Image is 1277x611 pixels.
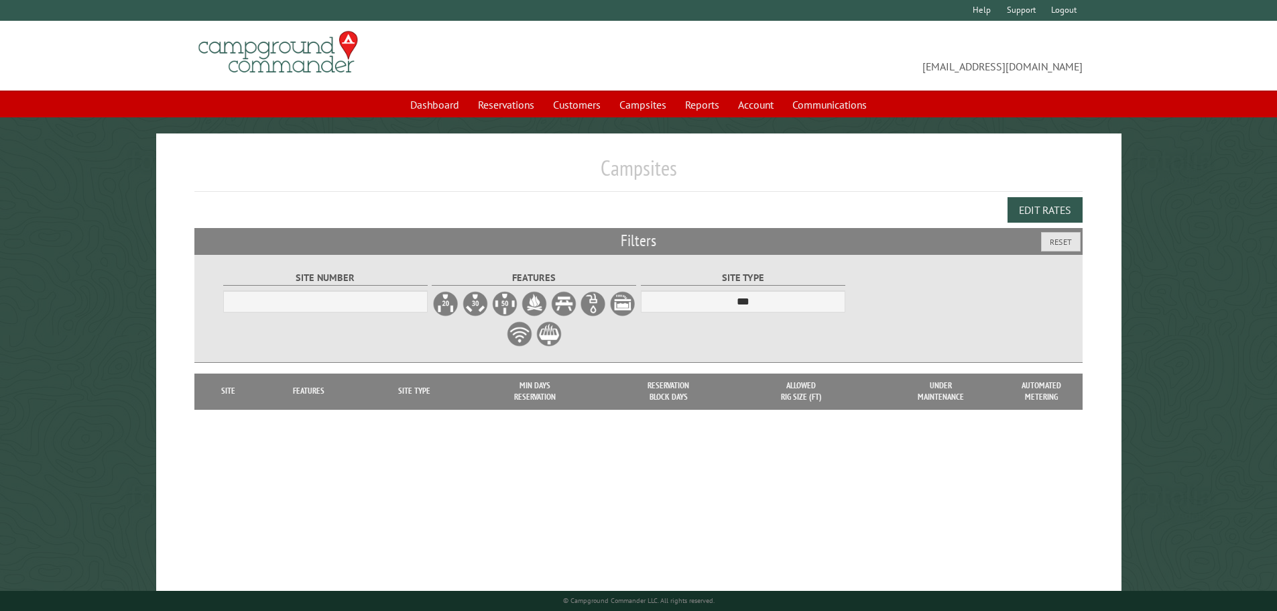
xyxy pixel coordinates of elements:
[468,374,602,409] th: Min Days Reservation
[580,290,607,317] label: Water Hookup
[506,321,533,347] label: WiFi Service
[194,26,362,78] img: Campground Commander
[563,596,715,605] small: © Campground Commander LLC. All rights reserved.
[601,374,735,409] th: Reservation Block Days
[1041,232,1081,252] button: Reset
[545,92,609,117] a: Customers
[639,37,1083,74] span: [EMAIL_ADDRESS][DOMAIN_NAME]
[256,374,361,409] th: Features
[402,92,467,117] a: Dashboard
[194,155,1083,192] h1: Campsites
[536,321,562,347] label: Grill
[677,92,727,117] a: Reports
[194,228,1083,254] h2: Filters
[432,270,636,286] label: Features
[641,270,845,286] label: Site Type
[611,92,674,117] a: Campsites
[470,92,542,117] a: Reservations
[521,290,548,317] label: Firepit
[432,290,459,317] label: 20A Electrical Hookup
[462,290,489,317] label: 30A Electrical Hookup
[491,290,518,317] label: 50A Electrical Hookup
[609,290,636,317] label: Sewer Hookup
[1008,197,1083,223] button: Edit Rates
[361,374,467,409] th: Site Type
[784,92,875,117] a: Communications
[223,270,428,286] label: Site Number
[735,374,867,409] th: Allowed Rig Size (ft)
[1014,374,1068,409] th: Automated metering
[867,374,1015,409] th: Under Maintenance
[550,290,577,317] label: Picnic Table
[730,92,782,117] a: Account
[201,374,256,409] th: Site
